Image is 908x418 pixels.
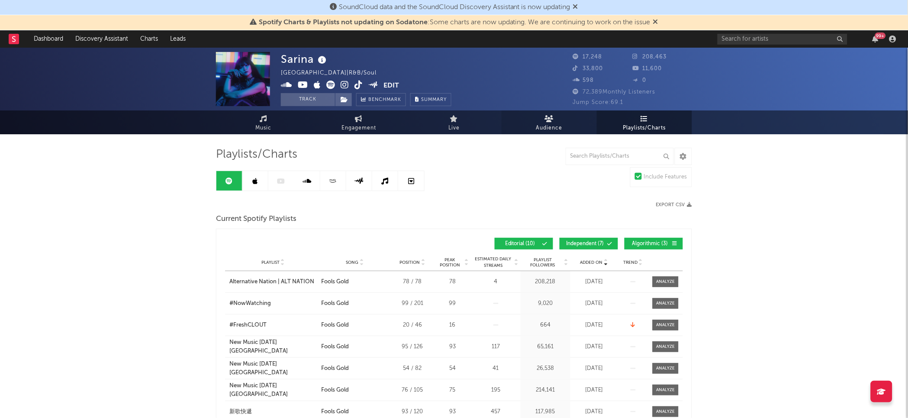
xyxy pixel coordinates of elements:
span: Live [448,123,460,133]
span: 11,600 [633,66,662,71]
div: Fools Gold [321,386,349,395]
span: Current Spotify Playlists [216,214,296,224]
div: 93 / 120 [393,408,432,416]
button: Summary [410,93,451,106]
div: #FreshCLOUT [229,321,267,330]
button: Track [281,93,335,106]
span: Playlists/Charts [216,149,297,160]
div: [DATE] [573,343,616,351]
div: 664 [523,321,568,330]
button: Edit [384,81,399,91]
span: Position [400,260,420,265]
span: Audience [536,123,563,133]
button: Algorithmic(3) [625,238,683,250]
span: 0 [633,78,647,83]
div: Alternative Nation | ALT NATION [229,278,314,286]
div: Fools Gold [321,343,349,351]
div: 75 [436,386,469,395]
div: 457 [473,408,518,416]
span: Added On [580,260,603,265]
span: Benchmark [368,95,401,105]
div: 214,141 [523,386,568,395]
div: Include Features [644,172,687,182]
button: Export CSV [656,202,692,207]
a: Alternative Nation | ALT NATION [229,278,317,286]
div: 65,161 [523,343,568,351]
div: 99 [436,299,469,308]
div: 208,218 [523,278,568,286]
span: 208,463 [633,54,667,60]
a: New Music [DATE] [GEOGRAPHIC_DATA] [229,360,317,377]
span: 72,389 Monthly Listeners [573,89,656,95]
span: Playlists/Charts [623,123,666,133]
div: 新歌快遞 [229,408,252,416]
span: 33,800 [573,66,603,71]
span: Independent ( 7 ) [565,241,605,246]
div: [DATE] [573,386,616,395]
span: Jump Score: 69.1 [573,100,624,105]
div: [DATE] [573,278,616,286]
a: Audience [502,110,597,134]
div: Fools Gold [321,408,349,416]
div: 195 [473,386,518,395]
button: Editorial(10) [495,238,553,250]
div: 117 [473,343,518,351]
div: 41 [473,364,518,373]
div: [DATE] [573,408,616,416]
span: Engagement [341,123,376,133]
a: 新歌快遞 [229,408,317,416]
a: Engagement [311,110,406,134]
span: Playlist Followers [523,257,563,268]
div: 26,538 [523,364,568,373]
div: 99 / 201 [393,299,432,308]
button: Independent(7) [560,238,618,250]
span: Dismiss [653,19,658,26]
span: 17,248 [573,54,602,60]
div: 54 / 82 [393,364,432,373]
div: [DATE] [573,364,616,373]
a: Playlists/Charts [597,110,692,134]
span: Peak Position [436,257,464,268]
div: 95 / 126 [393,343,432,351]
span: Estimated Daily Streams [473,256,513,269]
span: : Some charts are now updating. We are continuing to work on the issue [259,19,650,26]
div: 20 / 46 [393,321,432,330]
span: 598 [573,78,594,83]
input: Search Playlists/Charts [566,148,674,165]
a: New Music [DATE] [GEOGRAPHIC_DATA] [229,382,317,399]
div: Fools Gold [321,364,349,373]
div: [DATE] [573,321,616,330]
div: 117,985 [523,408,568,416]
a: Music [216,110,311,134]
div: Sarina [281,52,328,66]
span: Dismiss [573,4,578,11]
div: 99 + [875,32,886,39]
a: Dashboard [28,30,69,48]
input: Search for artists [718,34,847,45]
div: 76 / 105 [393,386,432,395]
button: 99+ [873,36,879,42]
span: Spotify Charts & Playlists not updating on Sodatone [259,19,428,26]
div: Fools Gold [321,278,349,286]
a: #FreshCLOUT [229,321,317,330]
div: 93 [436,408,469,416]
div: 16 [436,321,469,330]
div: 93 [436,343,469,351]
a: Discovery Assistant [69,30,134,48]
div: [GEOGRAPHIC_DATA] | R&B/Soul [281,68,386,78]
div: #NowWatching [229,299,271,308]
div: 4 [473,278,518,286]
div: 54 [436,364,469,373]
a: New Music [DATE] [GEOGRAPHIC_DATA] [229,338,317,355]
div: 78 / 78 [393,278,432,286]
span: Summary [421,97,447,102]
a: Leads [164,30,192,48]
a: #NowWatching [229,299,317,308]
div: Fools Gold [321,321,349,330]
div: Fools Gold [321,299,349,308]
div: [DATE] [573,299,616,308]
span: SoundCloud data and the SoundCloud Discovery Assistant is now updating [339,4,570,11]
